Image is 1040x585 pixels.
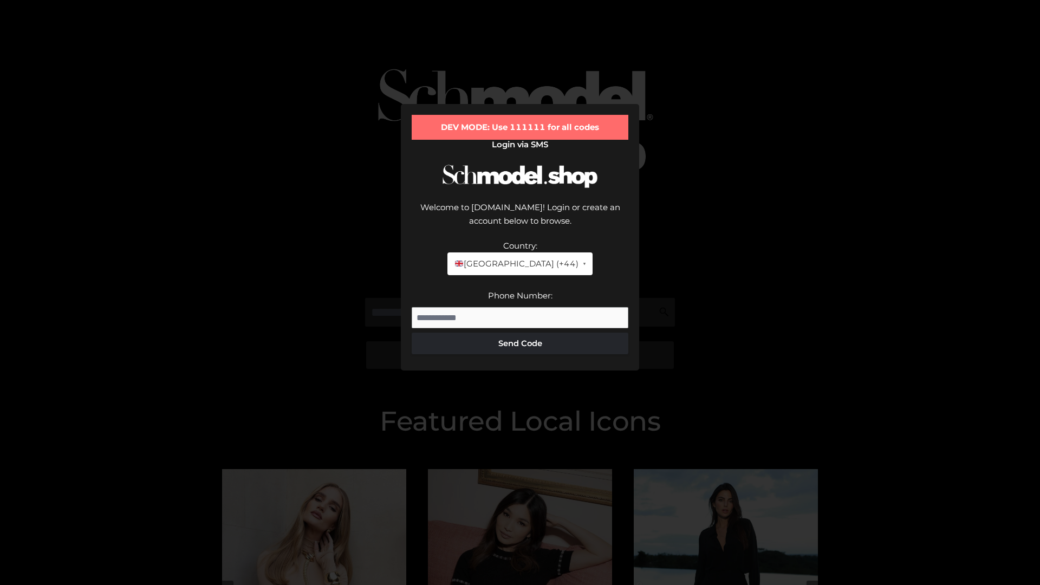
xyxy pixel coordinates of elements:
div: DEV MODE: Use 111111 for all codes [412,115,628,140]
label: Phone Number: [488,290,552,301]
h2: Login via SMS [412,140,628,149]
img: 🇬🇧 [455,259,463,268]
div: Welcome to [DOMAIN_NAME]! Login or create an account below to browse. [412,200,628,239]
img: Schmodel Logo [439,155,601,198]
label: Country: [503,240,537,251]
span: [GEOGRAPHIC_DATA] (+44) [454,257,578,271]
button: Send Code [412,333,628,354]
